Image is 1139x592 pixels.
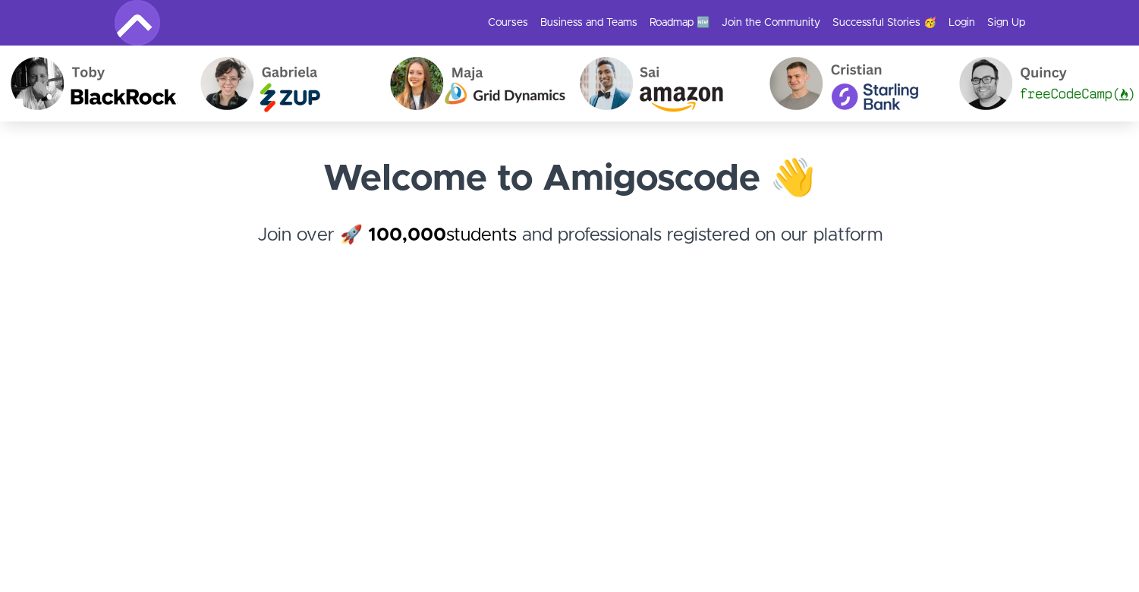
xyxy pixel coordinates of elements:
[372,46,562,121] img: Maja
[182,46,372,121] img: Gabriela
[368,226,517,244] a: 100,000students
[987,15,1025,30] a: Sign Up
[722,15,820,30] a: Join the Community
[832,15,936,30] a: Successful Stories 🥳
[949,15,975,30] a: Login
[751,46,941,121] img: Cristian
[562,46,751,121] img: Sai
[368,226,446,244] strong: 100,000
[323,161,816,197] strong: Welcome to Amigoscode 👋
[488,15,528,30] a: Courses
[540,15,637,30] a: Business and Teams
[115,222,1025,276] h4: Join over 🚀 and professionals registered on our platform
[650,15,710,30] a: Roadmap 🆕
[941,46,1131,121] img: Quincy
